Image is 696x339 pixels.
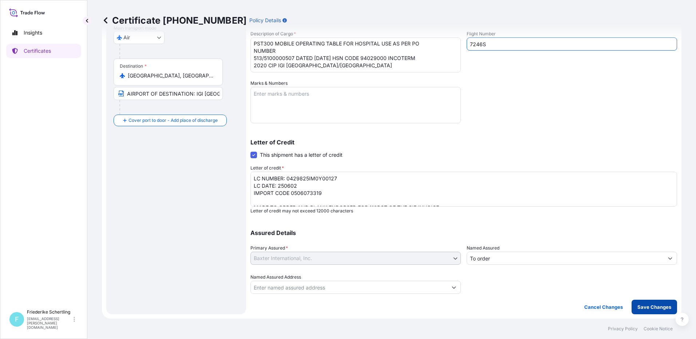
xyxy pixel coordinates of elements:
input: Destination [128,72,214,79]
button: Baxter International, Inc. [250,252,461,265]
textarea: PST300 MOBILE OPERATING TABLE FOR HOSPITAL USE AS PER PO NUMBER 513/5100000507 DATED [DATE] HSN C... [250,37,461,72]
span: F [15,316,19,323]
span: Primary Assured [250,244,288,252]
textarea: LC NUMBER: 0429825IM0Y00127 LC DATE: 250602 IMPORT CODE 0506073319 MADE TO ORDER AND BLANK ENDORS... [250,172,677,207]
p: Policy Details [249,17,281,24]
button: Show suggestions [447,281,460,294]
a: Cookie Notice [644,326,673,332]
label: Letter of credit [250,164,284,172]
button: Cover port to door - Add place of discharge [114,115,227,126]
input: Assured Name [467,252,664,265]
p: [EMAIL_ADDRESS][PERSON_NAME][DOMAIN_NAME] [27,316,72,330]
input: Text to appear on certificate [114,87,223,100]
a: Privacy Policy [608,326,638,332]
p: Cancel Changes [584,303,623,311]
span: This shipment has a letter of credit [260,151,343,159]
label: Marks & Numbers [250,80,288,87]
button: Show suggestions [664,252,677,265]
button: Save Changes [632,300,677,314]
a: Insights [6,25,81,40]
p: Assured Details [250,230,677,236]
input: Named Assured Address [251,281,447,294]
p: Certificate [PHONE_NUMBER] [102,15,246,26]
input: Enter name [467,37,677,51]
a: Certificates [6,44,81,58]
label: Named Assured [467,244,499,252]
div: Destination [120,63,147,69]
label: Named Assured Address [250,274,301,281]
p: Letter of Credit [250,139,677,145]
p: Certificates [24,47,51,55]
p: Save Changes [637,303,671,311]
p: Friederike Schertling [27,309,72,315]
button: Cancel Changes [578,300,629,314]
span: Cover port to door - Add place of discharge [128,117,218,124]
span: Baxter International, Inc. [254,255,312,262]
p: Insights [24,29,42,36]
p: Letter of credit may not exceed 12000 characters [250,208,677,214]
